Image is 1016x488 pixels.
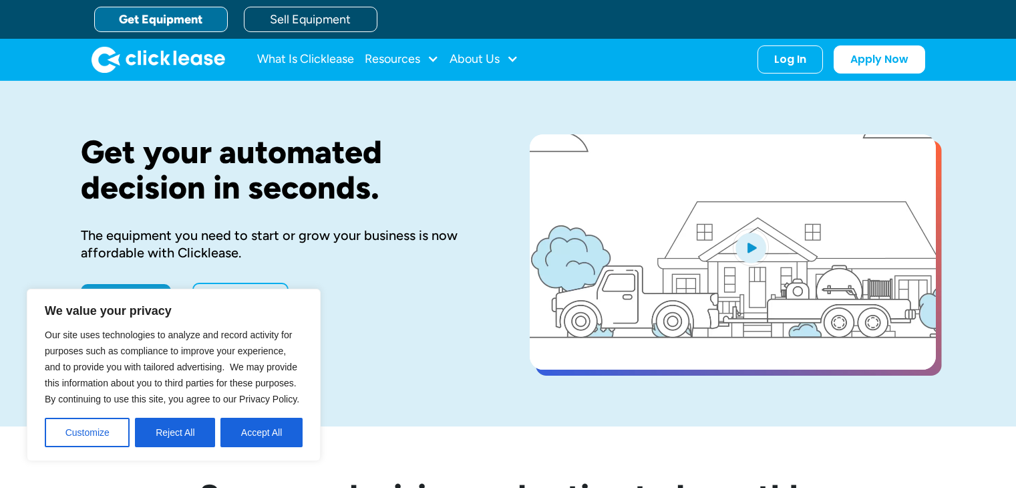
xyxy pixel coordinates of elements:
img: Clicklease logo [92,46,225,73]
div: About Us [450,46,518,73]
a: open lightbox [530,134,936,370]
a: Sell Equipment [244,7,377,32]
img: Blue play button logo on a light blue circular background [733,229,769,266]
a: Apply Now [834,45,925,74]
div: Log In [774,53,806,66]
a: Apply Now [81,284,171,311]
button: Reject All [135,418,215,447]
p: We value your privacy [45,303,303,319]
a: What Is Clicklease [257,46,354,73]
div: The equipment you need to start or grow your business is now affordable with Clicklease. [81,227,487,261]
div: Resources [365,46,439,73]
div: We value your privacy [27,289,321,461]
button: Customize [45,418,130,447]
a: home [92,46,225,73]
a: Learn More [192,283,289,312]
span: Our site uses technologies to analyze and record activity for purposes such as compliance to impr... [45,330,299,404]
button: Accept All [220,418,303,447]
h1: Get your automated decision in seconds. [81,134,487,205]
a: Get Equipment [94,7,228,32]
